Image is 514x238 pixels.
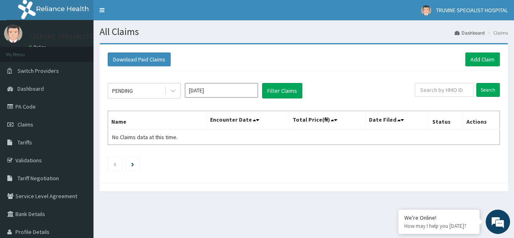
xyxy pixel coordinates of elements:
[17,175,59,182] span: Tariff Negotiation
[476,83,500,97] input: Search
[421,5,431,15] img: User Image
[113,160,117,168] a: Previous page
[185,83,258,98] input: Select Month and Year
[455,29,485,36] a: Dashboard
[112,133,178,141] span: No Claims data at this time.
[100,26,508,37] h1: All Claims
[17,85,44,92] span: Dashboard
[4,24,22,43] img: User Image
[415,83,473,97] input: Search by HMO ID
[262,83,302,98] button: Filter Claims
[365,111,429,130] th: Date Filed
[429,111,463,130] th: Status
[206,111,289,130] th: Encounter Date
[465,52,500,66] a: Add Claim
[404,223,473,229] p: How may I help you today?
[112,87,133,95] div: PENDING
[131,160,134,168] a: Next page
[108,52,171,66] button: Download Paid Claims
[404,214,473,221] div: We're Online!
[17,121,33,128] span: Claims
[108,111,207,130] th: Name
[28,33,127,40] p: TRUVINE SPECIALIST HOSPITAL
[486,29,508,36] li: Claims
[28,44,48,50] a: Online
[289,111,365,130] th: Total Price(₦)
[436,7,508,14] span: TRUVINE SPECIALIST HOSPITAL
[463,111,500,130] th: Actions
[17,67,59,74] span: Switch Providers
[17,139,32,146] span: Tariffs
